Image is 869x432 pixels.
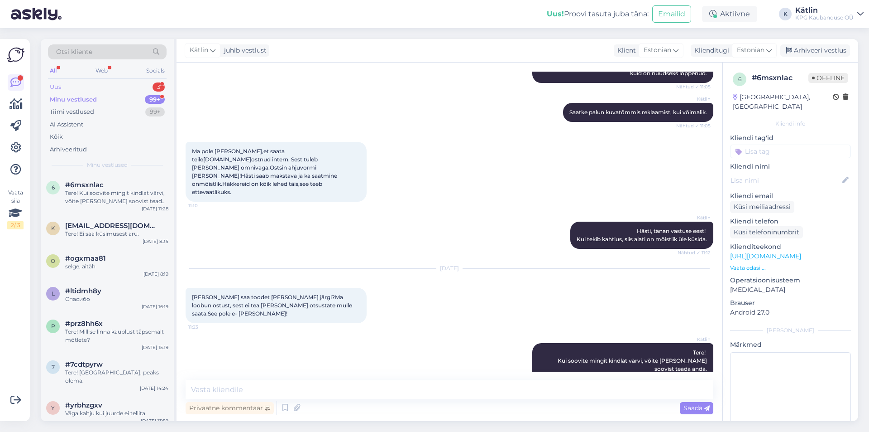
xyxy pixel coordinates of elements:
div: K [779,8,792,20]
div: [DATE] [186,264,713,272]
span: #ltidmh8y [65,287,101,295]
span: y [51,404,55,411]
span: Kätlin [677,96,711,102]
p: Märkmed [730,340,851,349]
div: 99+ [145,107,165,116]
div: Uus [50,83,61,92]
div: Socials [144,65,167,77]
span: p [51,323,55,330]
p: Klienditeekond [730,242,851,252]
p: Operatsioonisüsteem [730,276,851,285]
p: Brauser [730,298,851,308]
div: [DATE] 8:19 [143,271,168,277]
div: 2 / 3 [7,221,24,229]
div: [DATE] 16:19 [142,303,168,310]
span: #prz8hh6x [65,320,103,328]
div: [DATE] 11:28 [142,205,168,212]
div: Tere! Kui soovite mingit kindlat värvi, võite [PERSON_NAME] soovist teada anda. Näiteks kirjutate... [65,189,168,205]
div: Kõik [50,132,63,141]
span: Saada [683,404,710,412]
div: Aktiivne [702,6,757,22]
div: KPG Kaubanduse OÜ [795,14,854,21]
div: Tere! Millise linna kauplust täpsemalt mõtlete? [65,328,168,344]
span: Otsi kliente [56,47,92,57]
div: Kliendi info [730,120,851,128]
span: #7cdtpyrw [65,360,103,369]
div: Proovi tasuta juba täna: [547,9,649,19]
div: Tiimi vestlused [50,107,94,116]
div: [GEOGRAPHIC_DATA], [GEOGRAPHIC_DATA] [733,92,833,112]
span: #6msxnlac [65,181,104,189]
span: Hästi, tänan vastuse eest! Kui tekib kahtlus, siis alati on mõistlik üle küsida. [577,228,707,243]
div: Vaata siia [7,189,24,229]
div: [PERSON_NAME] [730,326,851,335]
span: k [51,225,55,232]
span: Estonian [644,45,671,55]
p: [MEDICAL_DATA] [730,285,851,295]
span: Kätlin [190,45,208,55]
span: [PERSON_NAME] saa toodet [PERSON_NAME] järgi?Ma loobun ostust, sest ei tea [PERSON_NAME] otsustat... [192,294,353,317]
p: Kliendi tag'id [730,133,851,143]
div: [DATE] 14:24 [140,385,168,392]
div: [DATE] 15:19 [142,344,168,351]
p: Vaata edasi ... [730,264,851,272]
span: #yrbhzgxv [65,401,102,409]
img: Askly Logo [7,46,24,63]
input: Lisa nimi [731,175,840,185]
div: Minu vestlused [50,95,97,104]
div: # 6msxnlac [752,73,808,83]
div: All [48,65,58,77]
span: Nähtud ✓ 11:05 [676,83,711,90]
span: 7 [52,364,55,370]
div: 3 [153,83,165,92]
div: Klienditugi [691,46,729,55]
div: 99+ [145,95,165,104]
div: Klient [614,46,636,55]
span: Nähtud ✓ 11:05 [676,122,711,129]
div: Väga kahju kui juurde ei tellita. [65,409,168,417]
a: [DOMAIN_NAME] [203,156,251,163]
span: Offline [808,73,848,83]
div: selge, aitäh [65,262,168,271]
div: [DATE] 13:59 [141,417,168,424]
div: Küsi meiliaadressi [730,201,794,213]
input: Lisa tag [730,145,851,158]
span: kajaroose803@gmail.com [65,222,159,230]
div: Arhiveeritud [50,145,87,154]
span: l [52,290,55,297]
p: Kliendi telefon [730,217,851,226]
span: 6 [52,184,55,191]
span: o [51,257,55,264]
div: Arhiveeri vestlus [780,44,850,57]
span: Estonian [737,45,764,55]
div: AI Assistent [50,120,83,129]
span: Nähtud ✓ 11:12 [677,249,711,256]
span: #ogxmaa81 [65,254,106,262]
button: Emailid [652,5,691,23]
span: 11:10 [188,202,222,209]
span: 6 [738,76,741,83]
a: KätlinKPG Kaubanduse OÜ [795,7,864,21]
span: Saatke palun kuvatõmmis reklaamist, kui võimalik. [569,109,707,116]
div: Web [94,65,110,77]
div: Tere! Ei saa küsimusest aru. [65,230,168,238]
b: Uus! [547,10,564,18]
div: Privaatne kommentaar [186,402,274,414]
div: Спасибо [65,295,168,303]
div: juhib vestlust [220,46,267,55]
span: Ma pole [PERSON_NAME],et saata teile ostnud intern. Sest tuleb [PERSON_NAME] omnivaga.Ostsin ahju... [192,148,339,195]
p: Kliendi email [730,191,851,201]
p: Android 27.0 [730,308,851,317]
span: Kätlin [677,336,711,343]
div: Tere! [GEOGRAPHIC_DATA], peaks olema. [65,369,168,385]
a: [URL][DOMAIN_NAME] [730,252,801,260]
div: Kätlin [795,7,854,14]
p: Kliendi nimi [730,162,851,171]
div: Küsi telefoninumbrit [730,226,803,238]
span: 11:23 [188,324,222,330]
span: Minu vestlused [87,161,128,169]
div: [DATE] 8:35 [143,238,168,245]
span: Kätlin [677,214,711,221]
